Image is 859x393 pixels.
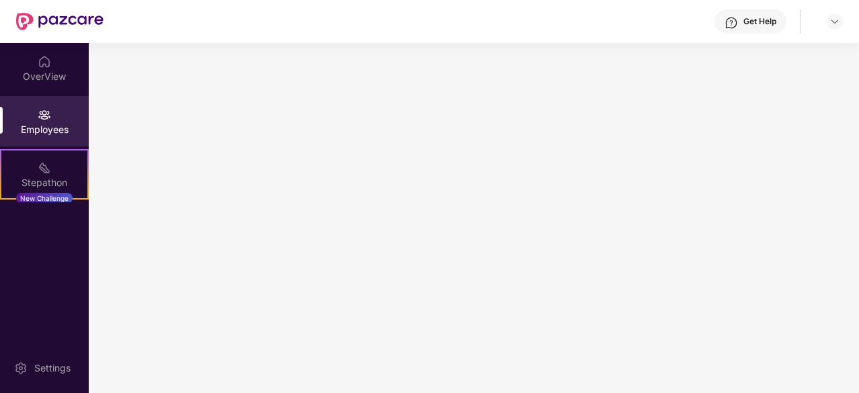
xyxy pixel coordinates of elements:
[743,16,776,27] div: Get Help
[38,55,51,69] img: svg+xml;base64,PHN2ZyBpZD0iSG9tZSIgeG1sbnM9Imh0dHA6Ly93d3cudzMub3JnLzIwMDAvc3ZnIiB3aWR0aD0iMjAiIG...
[16,193,73,204] div: New Challenge
[14,361,28,375] img: svg+xml;base64,PHN2ZyBpZD0iU2V0dGluZy0yMHgyMCIgeG1sbnM9Imh0dHA6Ly93d3cudzMub3JnLzIwMDAvc3ZnIiB3aW...
[30,361,75,375] div: Settings
[1,176,87,189] div: Stepathon
[725,16,738,30] img: svg+xml;base64,PHN2ZyBpZD0iSGVscC0zMngzMiIgeG1sbnM9Imh0dHA6Ly93d3cudzMub3JnLzIwMDAvc3ZnIiB3aWR0aD...
[16,13,104,30] img: New Pazcare Logo
[38,108,51,122] img: svg+xml;base64,PHN2ZyBpZD0iRW1wbG95ZWVzIiB4bWxucz0iaHR0cDovL3d3dy53My5vcmcvMjAwMC9zdmciIHdpZHRoPS...
[38,161,51,175] img: svg+xml;base64,PHN2ZyB4bWxucz0iaHR0cDovL3d3dy53My5vcmcvMjAwMC9zdmciIHdpZHRoPSIyMSIgaGVpZ2h0PSIyMC...
[829,16,840,27] img: svg+xml;base64,PHN2ZyBpZD0iRHJvcGRvd24tMzJ4MzIiIHhtbG5zPSJodHRwOi8vd3d3LnczLm9yZy8yMDAwL3N2ZyIgd2...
